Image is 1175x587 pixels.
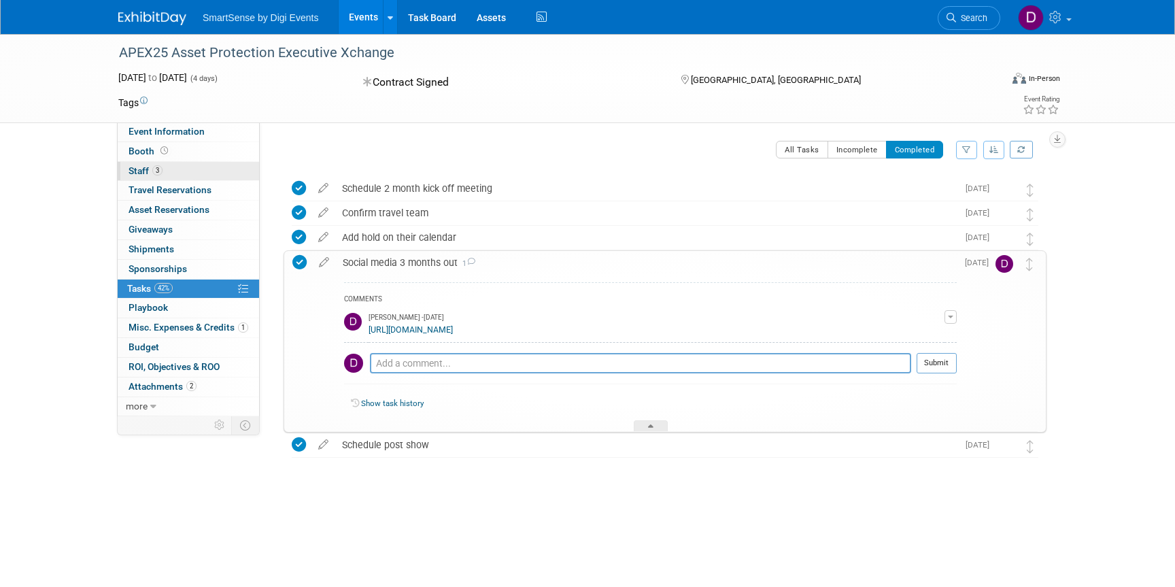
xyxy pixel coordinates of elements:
button: Completed [886,141,944,158]
a: Show task history [361,399,424,408]
span: Playbook [129,302,168,313]
span: [GEOGRAPHIC_DATA], [GEOGRAPHIC_DATA] [691,75,861,85]
a: Budget [118,338,259,357]
a: Misc. Expenses & Credits1 [118,318,259,337]
a: Shipments [118,240,259,259]
div: Contract Signed [359,71,660,95]
img: Abby Allison [996,437,1014,455]
span: ROI, Objectives & ROO [129,361,220,372]
td: Toggle Event Tabs [232,416,260,434]
button: All Tasks [776,141,828,158]
i: Move task [1027,233,1034,246]
span: Booth [129,146,171,156]
button: Submit [917,353,957,373]
span: Attachments [129,381,197,392]
img: Dan Tiernan [1018,5,1044,31]
a: Booth [118,142,259,161]
a: Attachments2 [118,378,259,397]
td: Personalize Event Tab Strip [208,416,232,434]
a: Staff3 [118,162,259,181]
a: Event Information [118,122,259,141]
span: 2 [186,381,197,391]
span: [DATE] [966,208,996,218]
a: Sponsorships [118,260,259,279]
span: [DATE] [966,440,996,450]
div: Schedule 2 month kick off meeting [335,177,957,200]
img: Dan Tiernan [995,255,1013,273]
span: Search [956,13,987,23]
i: Move task [1027,440,1034,453]
td: Tags [118,96,148,110]
span: [DATE] [966,233,996,242]
span: Staff [129,165,163,176]
img: Abby Allison [996,205,1014,223]
i: Move task [1026,258,1033,271]
div: APEX25 Asset Protection Executive Xchange [114,41,980,65]
div: Schedule post show [335,433,957,456]
a: Asset Reservations [118,201,259,220]
a: edit [312,256,336,269]
img: Dan Tiernan [344,354,363,373]
div: COMMENTS [344,293,957,307]
div: Event Format [920,71,1060,91]
span: [PERSON_NAME] - [DATE] [369,313,444,322]
span: [DATE] [DATE] [118,72,187,83]
a: edit [311,231,335,244]
div: Social media 3 months out [336,251,957,274]
span: 1 [458,259,475,268]
span: (4 days) [189,74,218,83]
a: Giveaways [118,220,259,239]
div: In-Person [1028,73,1060,84]
div: Confirm travel team [335,201,957,224]
span: to [146,72,159,83]
img: Abby Allison [996,181,1014,199]
span: Budget [129,341,159,352]
img: Format-Inperson.png [1012,73,1026,84]
div: Add hold on their calendar [335,226,957,249]
span: Shipments [129,244,174,254]
a: edit [311,207,335,219]
span: Travel Reservations [129,184,211,195]
i: Move task [1027,184,1034,197]
a: edit [311,439,335,451]
a: Tasks42% [118,280,259,299]
a: ROI, Objectives & ROO [118,358,259,377]
button: Incomplete [828,141,887,158]
a: edit [311,182,335,195]
img: Dan Tiernan [344,313,362,331]
span: Asset Reservations [129,204,209,215]
span: Event Information [129,126,205,137]
a: more [118,397,259,416]
span: Tasks [127,283,173,294]
a: Travel Reservations [118,181,259,200]
a: Search [938,6,1000,30]
span: Misc. Expenses & Credits [129,322,248,333]
div: Event Rating [1023,96,1059,103]
span: SmartSense by Digi Events [203,12,318,23]
span: [DATE] [965,258,995,267]
span: 42% [154,283,173,293]
a: Playbook [118,299,259,318]
span: Booth not reserved yet [158,146,171,156]
span: [DATE] [966,184,996,193]
img: Abby Allison [996,230,1014,248]
span: 3 [152,165,163,175]
span: Giveaways [129,224,173,235]
span: Sponsorships [129,263,187,274]
i: Move task [1027,208,1034,221]
a: Refresh [1010,141,1033,158]
span: 1 [238,322,248,333]
a: [URL][DOMAIN_NAME] [369,325,453,335]
img: ExhibitDay [118,12,186,25]
span: more [126,401,148,412]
